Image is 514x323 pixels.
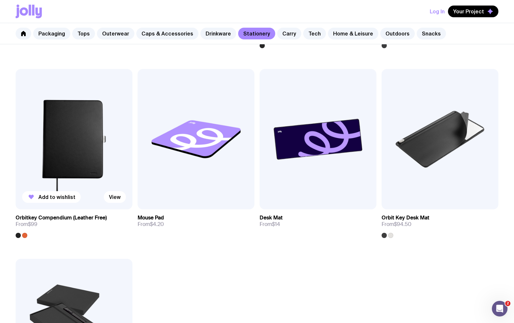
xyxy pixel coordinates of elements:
h3: Orbit Key Desk Mat [382,215,429,221]
a: Drinkware [200,28,236,39]
a: Outdoors [380,28,415,39]
span: $4.20 [150,221,164,228]
h3: Desk Mat [260,215,283,221]
a: Tops [72,28,95,39]
a: Desk MatFrom$14 [260,209,376,233]
a: Snacks [417,28,446,39]
h3: Mouse Pad [138,215,164,221]
span: $94.50 [394,221,412,228]
span: From [260,221,280,228]
span: 2 [505,301,510,306]
span: From [138,221,164,228]
a: Orbitkey Compendium (Leather Free)From$99 [16,209,132,238]
button: Add to wishlist [22,191,81,203]
span: From [382,221,412,228]
span: Add to wishlist [38,194,75,200]
a: Home & Leisure [328,28,378,39]
a: Packaging [33,28,70,39]
a: Orbit Key Desk MatFrom$94.50 [382,209,498,238]
a: Carry [277,28,301,39]
h3: Orbitkey Compendium (Leather Free) [16,215,107,221]
button: Log In [430,6,445,17]
a: Caps & Accessories [136,28,198,39]
a: Outerwear [97,28,134,39]
a: View [104,191,126,203]
a: Stationery [238,28,275,39]
a: Tech [303,28,326,39]
iframe: Intercom live chat [492,301,507,316]
a: Mouse PadFrom$4.20 [138,209,254,233]
span: $14 [272,221,280,228]
span: $99 [28,221,37,228]
button: Your Project [448,6,498,17]
span: Your Project [453,8,484,15]
span: From [16,221,37,228]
